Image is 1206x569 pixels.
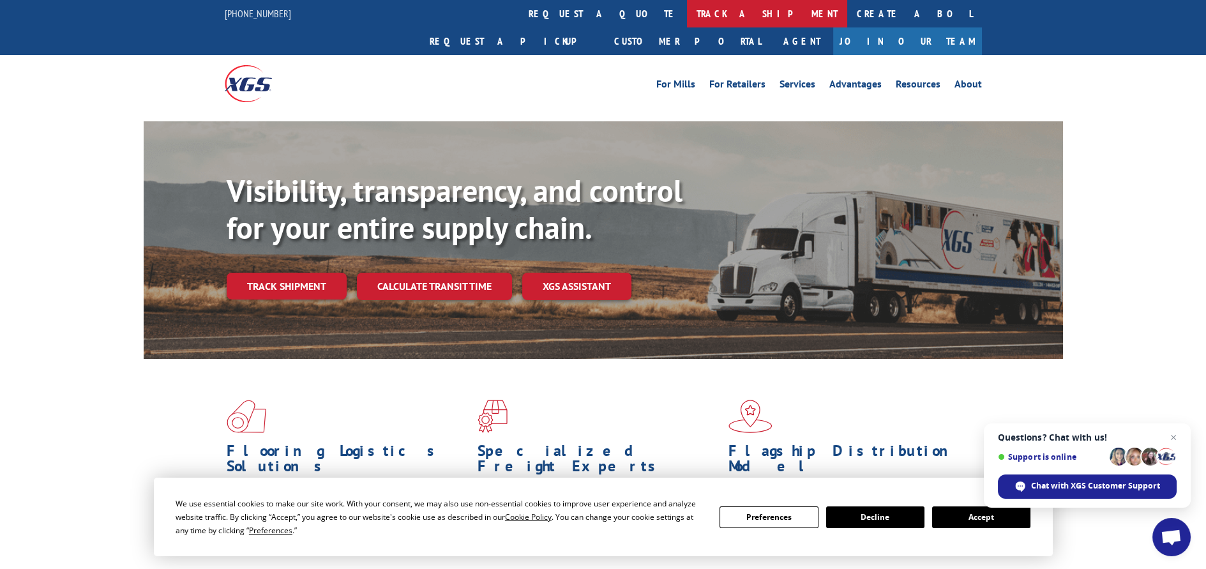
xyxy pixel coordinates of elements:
[227,171,682,247] b: Visibility, transparency, and control for your entire supply chain.
[227,443,468,480] h1: Flooring Logistics Solutions
[833,27,982,55] a: Join Our Team
[227,400,266,433] img: xgs-icon-total-supply-chain-intelligence-red
[357,273,512,300] a: Calculate transit time
[780,79,815,93] a: Services
[154,478,1053,556] div: Cookie Consent Prompt
[605,27,771,55] a: Customer Portal
[829,79,882,93] a: Advantages
[954,79,982,93] a: About
[932,506,1030,528] button: Accept
[656,79,695,93] a: For Mills
[420,27,605,55] a: Request a pickup
[720,506,818,528] button: Preferences
[709,79,765,93] a: For Retailers
[728,400,773,433] img: xgs-icon-flagship-distribution-model-red
[522,273,631,300] a: XGS ASSISTANT
[826,506,924,528] button: Decline
[478,443,719,480] h1: Specialized Freight Experts
[1152,518,1191,556] a: Open chat
[478,400,508,433] img: xgs-icon-focused-on-flooring-red
[505,512,552,522] span: Cookie Policy
[896,79,940,93] a: Resources
[998,452,1105,462] span: Support is online
[249,525,292,536] span: Preferences
[998,474,1177,499] span: Chat with XGS Customer Support
[1031,480,1160,492] span: Chat with XGS Customer Support
[998,432,1177,443] span: Questions? Chat with us!
[176,497,704,537] div: We use essential cookies to make our site work. With your consent, we may also use non-essential ...
[771,27,833,55] a: Agent
[225,7,291,20] a: [PHONE_NUMBER]
[227,273,347,300] a: Track shipment
[728,443,970,480] h1: Flagship Distribution Model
